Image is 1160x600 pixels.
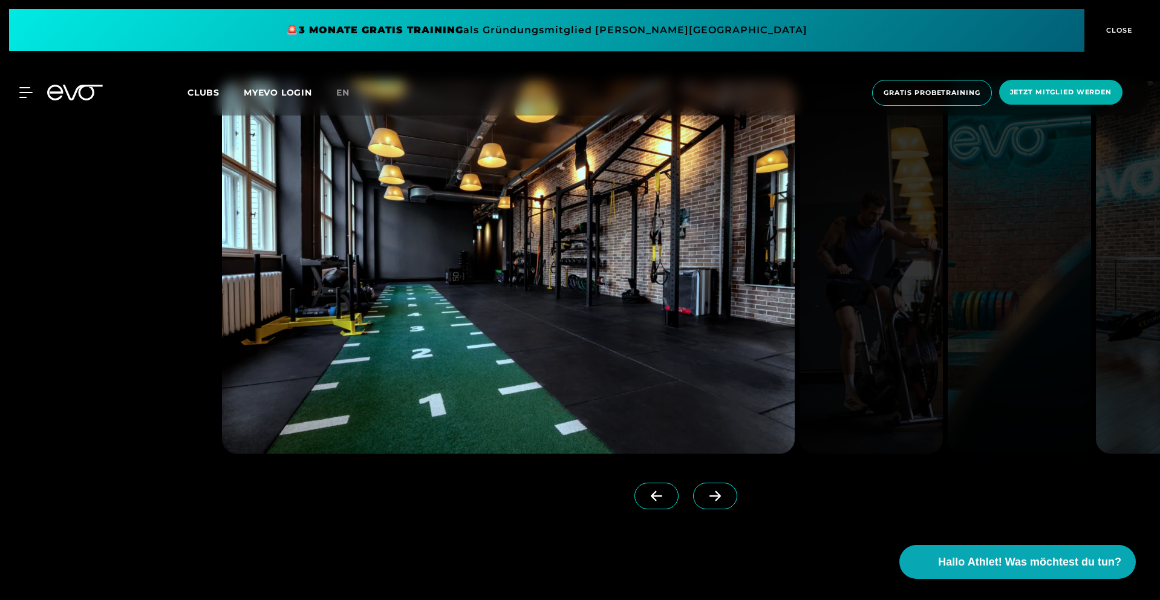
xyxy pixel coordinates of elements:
a: en [336,86,364,100]
a: Gratis Probetraining [868,80,995,106]
span: Gratis Probetraining [884,88,980,98]
button: CLOSE [1084,9,1151,51]
button: Hallo Athlet! Was möchtest du tun? [899,545,1136,579]
a: MYEVO LOGIN [244,87,312,98]
img: evofitness [222,81,795,454]
span: Hallo Athlet! Was möchtest du tun? [938,554,1121,570]
span: CLOSE [1103,25,1133,36]
span: en [336,87,350,98]
img: evofitness [948,81,1091,454]
a: Clubs [187,86,244,98]
img: evofitness [800,81,943,454]
a: Jetzt Mitglied werden [995,80,1126,106]
span: Clubs [187,87,220,98]
span: Jetzt Mitglied werden [1010,87,1112,97]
